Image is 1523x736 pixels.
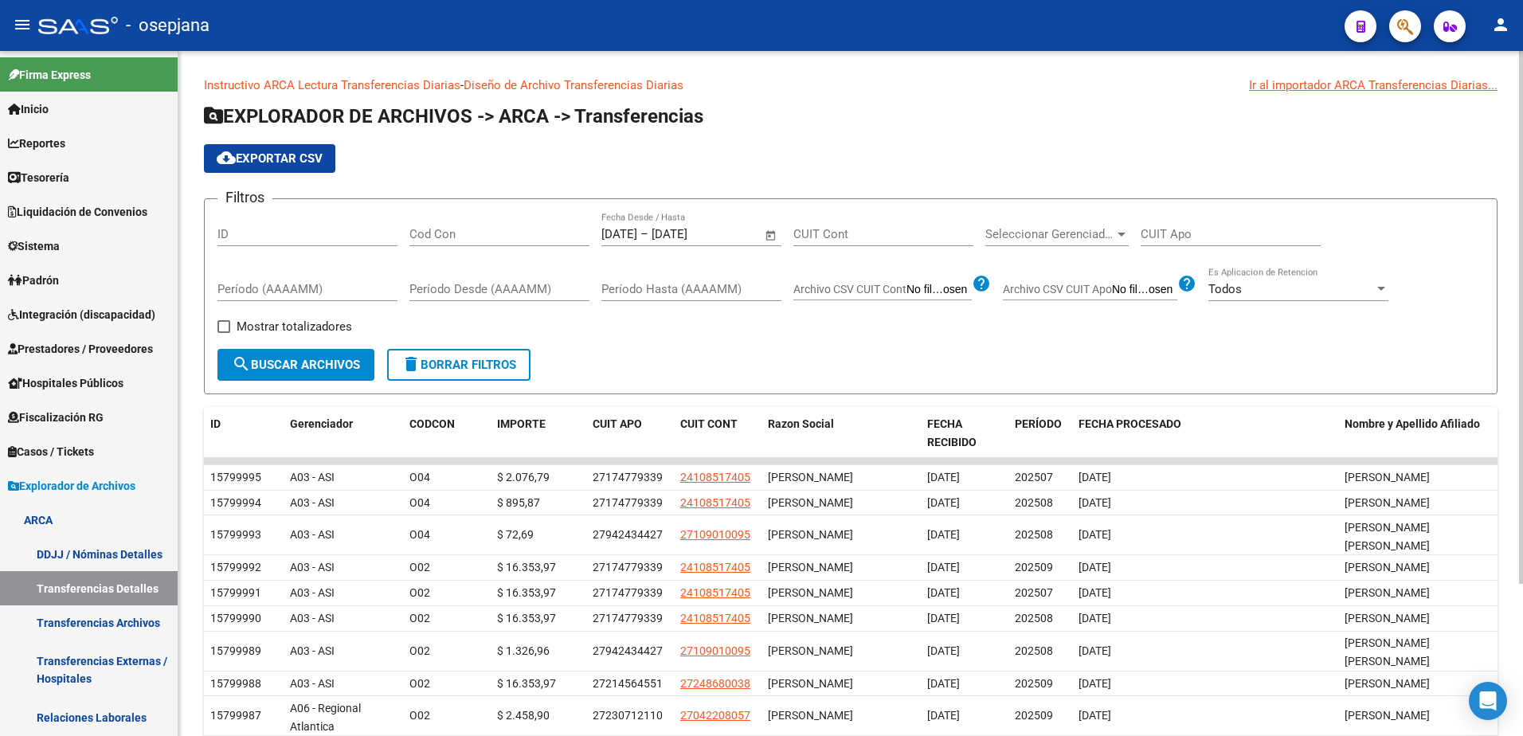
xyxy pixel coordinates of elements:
[680,612,750,624] span: 24108517405
[232,354,251,374] mat-icon: search
[217,186,272,209] h3: Filtros
[1079,612,1111,624] span: [DATE]
[586,407,674,460] datatable-header-cell: CUIT APO
[1015,709,1053,722] span: 202509
[1208,282,1242,296] span: Todos
[1338,407,1498,460] datatable-header-cell: Nombre y Apellido Afiliado
[497,471,550,483] span: $ 2.076,79
[985,227,1114,241] span: Seleccionar Gerenciador
[8,477,135,495] span: Explorador de Archivos
[1015,677,1053,690] span: 202509
[1008,407,1072,460] datatable-header-cell: PERÍODO
[768,586,853,599] span: [PERSON_NAME]
[927,528,960,541] span: [DATE]
[8,409,104,426] span: Fiscalización RG
[204,78,460,92] a: Instructivo ARCA Lectura Transferencias Diarias
[1015,496,1053,509] span: 202508
[210,471,261,483] span: 15799995
[210,528,261,541] span: 15799993
[409,417,455,430] span: CODCON
[680,561,750,574] span: 24108517405
[290,677,335,690] span: A03 - ASI
[768,417,834,430] span: Razon Social
[387,349,531,381] button: Borrar Filtros
[1345,636,1430,667] span: [PERSON_NAME] [PERSON_NAME]
[217,148,236,167] mat-icon: cloud_download
[1345,709,1430,722] span: [PERSON_NAME]
[680,586,750,599] span: 24108517405
[409,709,430,722] span: O02
[762,226,781,245] button: Open calendar
[652,227,729,241] input: Fecha fin
[204,105,703,127] span: EXPLORADOR DE ARCHIVOS -> ARCA -> Transferencias
[1015,586,1053,599] span: 202507
[210,417,221,430] span: ID
[290,417,353,430] span: Gerenciador
[1079,528,1111,541] span: [DATE]
[497,677,556,690] span: $ 16.353,97
[284,407,403,460] datatable-header-cell: Gerenciador
[217,349,374,381] button: Buscar Archivos
[210,496,261,509] span: 15799994
[1079,677,1111,690] span: [DATE]
[927,417,977,448] span: FECHA RECIBIDO
[204,144,335,173] button: Exportar CSV
[497,496,540,509] span: $ 895,87
[680,528,750,541] span: 27109010095
[927,612,960,624] span: [DATE]
[1015,528,1053,541] span: 202508
[674,407,761,460] datatable-header-cell: CUIT CONT
[927,471,960,483] span: [DATE]
[1345,417,1480,430] span: Nombre y Apellido Afiliado
[8,340,153,358] span: Prestadores / Proveedores
[8,237,60,255] span: Sistema
[1079,561,1111,574] span: [DATE]
[497,528,534,541] span: $ 72,69
[290,702,361,733] span: A06 - Regional Atlantica
[237,317,352,336] span: Mostrar totalizadores
[1491,15,1510,34] mat-icon: person
[497,561,556,574] span: $ 16.353,97
[1072,407,1338,460] datatable-header-cell: FECHA PROCESADO
[793,283,906,296] span: Archivo CSV CUIT Cont
[927,561,960,574] span: [DATE]
[1249,76,1498,94] div: Ir al importador ARCA Transferencias Diarias...
[768,612,853,624] span: [PERSON_NAME]
[401,358,516,372] span: Borrar Filtros
[768,677,853,690] span: [PERSON_NAME]
[409,586,430,599] span: O02
[491,407,586,460] datatable-header-cell: IMPORTE
[927,644,960,657] span: [DATE]
[1345,677,1430,690] span: [PERSON_NAME]
[409,528,430,541] span: O04
[8,135,65,152] span: Reportes
[497,644,550,657] span: $ 1.326,96
[290,612,335,624] span: A03 - ASI
[210,709,261,722] span: 15799987
[290,471,335,483] span: A03 - ASI
[768,471,853,483] span: [PERSON_NAME]
[593,675,663,693] div: 27214564551
[403,407,459,460] datatable-header-cell: CODCON
[409,677,430,690] span: O02
[768,528,853,541] span: [PERSON_NAME]
[8,374,123,392] span: Hospitales Públicos
[927,496,960,509] span: [DATE]
[1345,521,1430,552] span: [PERSON_NAME] [PERSON_NAME]
[680,471,750,483] span: 24108517405
[1345,612,1430,624] span: [PERSON_NAME]
[401,354,421,374] mat-icon: delete
[1345,496,1430,509] span: [PERSON_NAME]
[8,306,155,323] span: Integración (discapacidad)
[1015,644,1053,657] span: 202508
[972,274,991,293] mat-icon: help
[593,494,663,512] div: 27174779339
[1079,417,1181,430] span: FECHA PROCESADO
[290,586,335,599] span: A03 - ASI
[1015,471,1053,483] span: 202507
[593,526,663,544] div: 27942434427
[1112,283,1177,297] input: Archivo CSV CUIT Apo
[768,496,853,509] span: [PERSON_NAME]
[8,169,69,186] span: Tesorería
[210,612,261,624] span: 15799990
